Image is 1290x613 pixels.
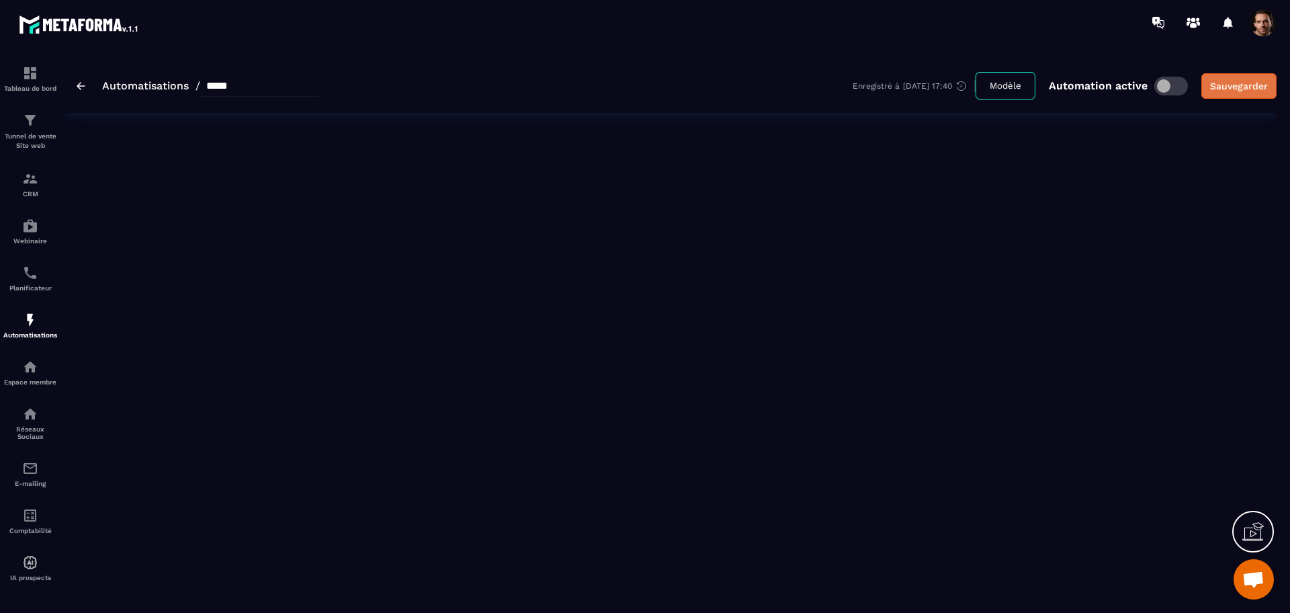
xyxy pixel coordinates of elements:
img: formation [22,171,38,187]
a: social-networksocial-networkRéseaux Sociaux [3,396,57,450]
p: Tunnel de vente Site web [3,132,57,151]
div: Sauvegarder [1210,79,1268,93]
img: formation [22,112,38,128]
p: Webinaire [3,237,57,245]
a: formationformationTableau de bord [3,55,57,102]
p: Tableau de bord [3,85,57,92]
p: Planificateur [3,284,57,292]
a: formationformationCRM [3,161,57,208]
a: Automatisations [102,79,189,92]
p: Comptabilité [3,527,57,534]
a: emailemailE-mailing [3,450,57,497]
img: email [22,460,38,477]
img: formation [22,65,38,81]
img: accountant [22,507,38,524]
p: [DATE] 17:40 [903,81,952,91]
a: formationformationTunnel de vente Site web [3,102,57,161]
button: Sauvegarder [1201,73,1277,99]
img: automations [22,312,38,328]
a: Mở cuộc trò chuyện [1234,559,1274,600]
img: automations [22,218,38,234]
img: arrow [77,82,85,90]
a: automationsautomationsWebinaire [3,208,57,255]
img: scheduler [22,265,38,281]
p: Automation active [1049,79,1148,92]
img: automations [22,555,38,571]
img: automations [22,359,38,375]
a: accountantaccountantComptabilité [3,497,57,544]
a: automationsautomationsEspace membre [3,349,57,396]
button: Modèle [976,72,1035,99]
img: social-network [22,406,38,422]
img: logo [19,12,140,36]
p: Espace membre [3,378,57,386]
div: Enregistré à [853,80,976,92]
p: CRM [3,190,57,198]
a: schedulerschedulerPlanificateur [3,255,57,302]
p: IA prospects [3,574,57,581]
span: / [196,79,200,92]
a: automationsautomationsAutomatisations [3,302,57,349]
p: Réseaux Sociaux [3,425,57,440]
p: Automatisations [3,331,57,339]
p: E-mailing [3,480,57,487]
